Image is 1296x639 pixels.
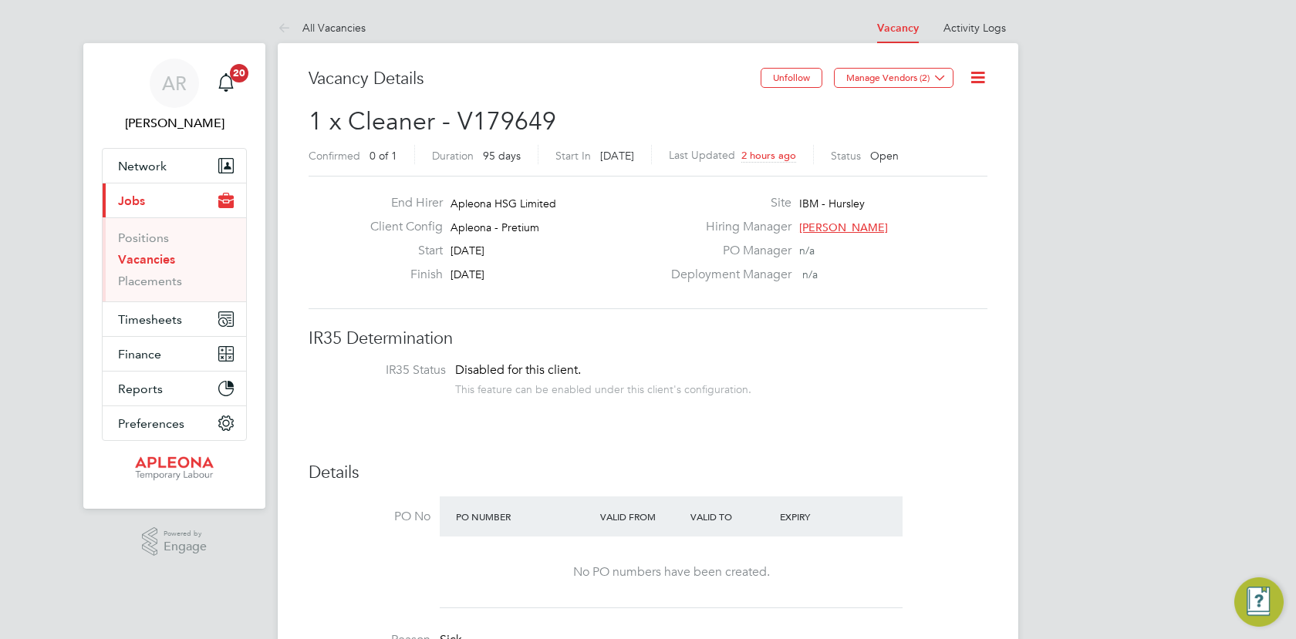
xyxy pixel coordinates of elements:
span: 95 days [483,149,521,163]
span: Finance [118,347,161,362]
label: Deployment Manager [662,267,791,283]
button: Finance [103,337,246,371]
span: [DATE] [451,267,484,281]
span: [DATE] [451,244,484,257]
div: Valid To [687,503,777,530]
label: IR35 Status [324,362,446,378]
span: 20 [230,64,248,82]
div: PO Number [452,503,596,530]
h3: Vacancy Details [309,68,761,90]
button: Engage Resource Center [1234,577,1284,627]
span: Open [870,149,899,163]
span: 1 x Cleaner - V179649 [309,106,556,136]
label: Start [358,243,443,259]
button: Timesheets [103,302,246,336]
a: 20 [211,59,241,108]
span: Apleona HSG Limited [451,197,556,210]
span: Jobs [118,193,145,208]
span: 0 of 1 [370,149,397,163]
h3: IR35 Determination [309,328,987,350]
span: AR [162,73,187,93]
label: Finish [358,267,443,283]
label: Confirmed [309,149,360,163]
label: PO No [309,509,430,525]
label: Last Updated [669,148,735,162]
img: apleona-logo-retina.png [135,456,214,481]
a: Placements [118,274,182,288]
div: Expiry [776,503,866,530]
span: Angie Robison [102,114,247,133]
a: All Vacancies [278,21,366,35]
span: Powered by [164,527,207,540]
div: Jobs [103,217,246,301]
span: 2 hours ago [741,149,796,162]
a: Powered byEngage [142,527,208,557]
span: Reports [118,382,163,396]
span: [DATE] [600,149,634,163]
h3: Details [309,462,987,484]
span: n/a [802,267,818,281]
label: PO Manager [662,243,791,259]
label: Client Config [358,219,443,235]
label: Hiring Manager [662,219,791,235]
a: Activity Logs [943,21,1006,35]
nav: Main navigation [83,43,265,509]
button: Manage Vendors (2) [834,68,953,88]
span: Engage [164,540,207,553]
div: This feature can be enabled under this client's configuration. [455,378,751,396]
span: Network [118,159,167,173]
a: AR[PERSON_NAME] [102,59,247,133]
label: End Hirer [358,195,443,211]
a: Vacancy [877,22,919,35]
button: Unfollow [761,68,822,88]
div: No PO numbers have been created. [455,564,887,580]
a: Go to home page [102,456,247,481]
span: Timesheets [118,312,182,327]
span: n/a [799,244,815,257]
button: Jobs [103,183,246,217]
label: Start In [555,149,591,163]
span: [PERSON_NAME] [799,220,888,234]
span: Preferences [118,416,184,431]
label: Status [831,149,861,163]
button: Network [103,149,246,183]
a: Positions [118,230,169,245]
button: Reports [103,372,246,405]
span: IBM - Hursley [799,197,865,210]
button: Preferences [103,406,246,440]
a: Vacancies [118,252,175,267]
span: Apleona - Pretium [451,220,539,234]
label: Duration [432,149,474,163]
div: Valid From [596,503,687,530]
span: Disabled for this client. [455,362,581,378]
label: Site [662,195,791,211]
